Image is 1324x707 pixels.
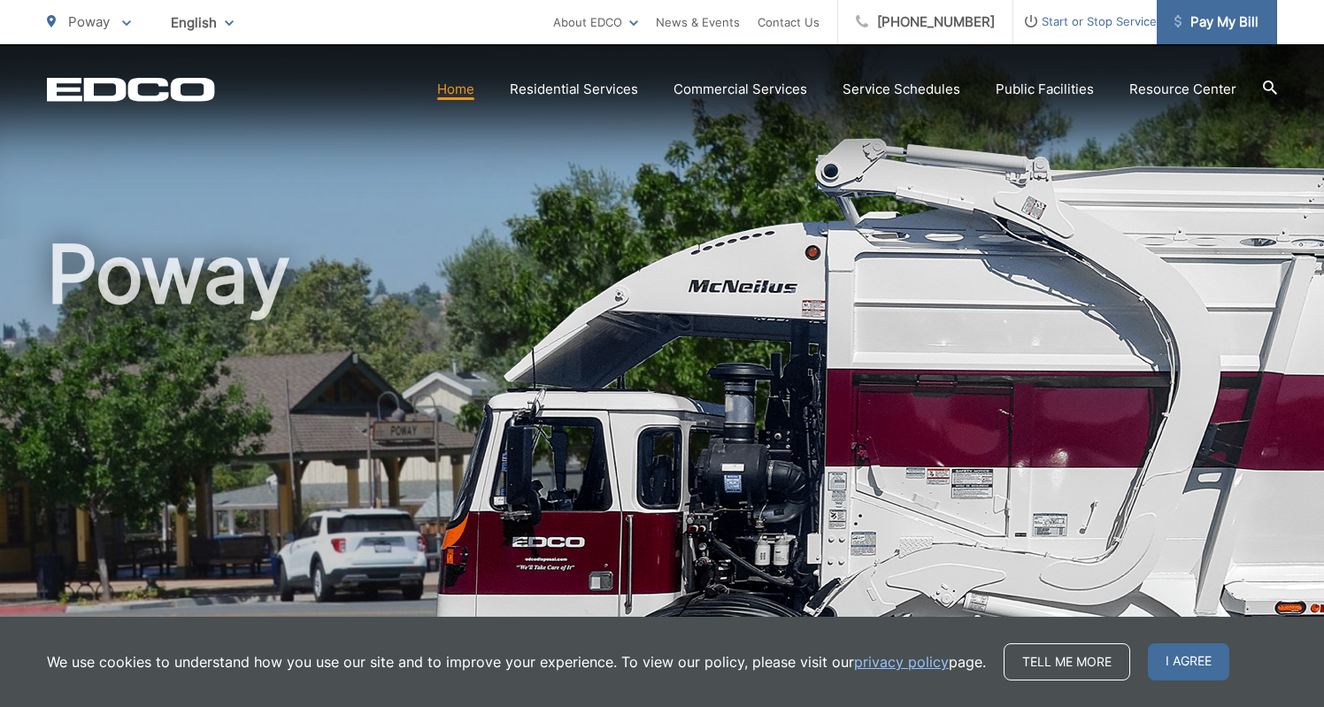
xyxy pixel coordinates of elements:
[843,79,960,100] a: Service Schedules
[1004,643,1130,680] a: Tell me more
[510,79,638,100] a: Residential Services
[158,7,247,38] span: English
[1174,12,1259,33] span: Pay My Bill
[854,651,949,672] a: privacy policy
[674,79,807,100] a: Commercial Services
[47,651,986,672] p: We use cookies to understand how you use our site and to improve your experience. To view our pol...
[996,79,1094,100] a: Public Facilities
[68,13,110,30] span: Poway
[553,12,638,33] a: About EDCO
[1148,643,1229,680] span: I agree
[1129,79,1236,100] a: Resource Center
[47,77,215,102] a: EDCD logo. Return to the homepage.
[437,79,474,100] a: Home
[758,12,820,33] a: Contact Us
[656,12,740,33] a: News & Events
